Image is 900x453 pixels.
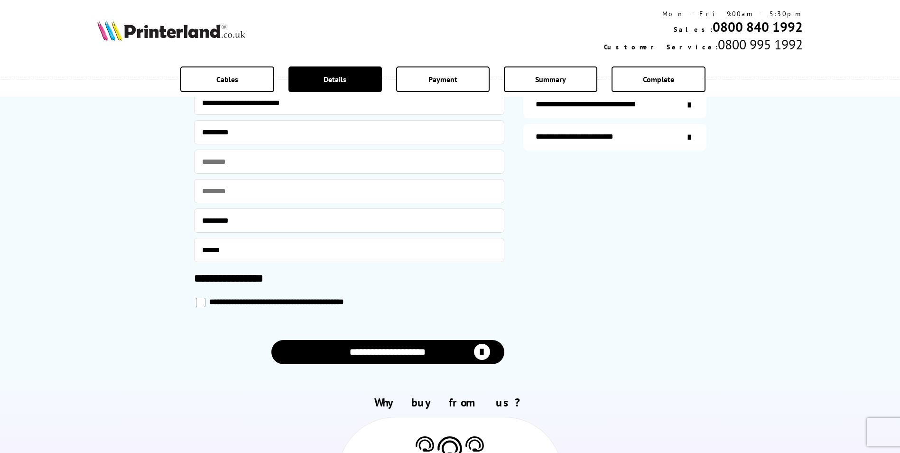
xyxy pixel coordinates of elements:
[713,18,803,36] a: 0800 840 1992
[216,75,238,84] span: Cables
[718,36,803,53] span: 0800 995 1992
[324,75,346,84] span: Details
[604,43,718,51] span: Customer Service:
[523,124,706,151] a: secure-website
[97,20,245,41] img: Printerland Logo
[535,75,566,84] span: Summary
[97,395,802,410] h2: Why buy from us?
[604,9,803,18] div: Mon - Fri 9:00am - 5:30pm
[643,75,674,84] span: Complete
[523,92,706,118] a: additional-cables
[674,25,713,34] span: Sales:
[428,75,457,84] span: Payment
